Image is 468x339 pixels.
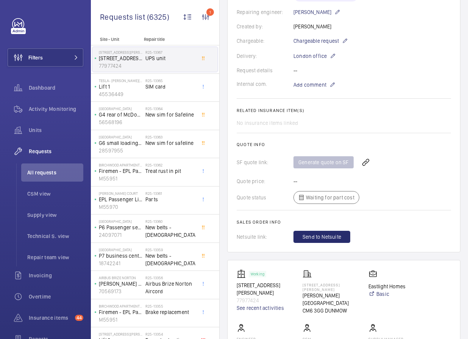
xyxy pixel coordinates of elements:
p: M55951 [99,175,142,182]
h2: R25-13363 [145,135,195,139]
p: G4 rear of McDonalds [99,111,142,118]
p: 77977424 [237,297,293,304]
p: M55970 [99,203,142,211]
p: [PERSON_NAME] 2 (Hangar MLSF)] [99,280,142,288]
p: Airbus Brize Norton [99,275,142,280]
span: Insurance items [29,314,72,322]
p: P7 business center [99,252,142,260]
p: 18742241 [99,260,142,267]
span: Overtime [29,293,83,300]
p: G6 small loading bay left of up ramp [99,139,142,147]
h2: R25-13356 [145,275,195,280]
span: SIM card [145,83,195,90]
span: Airbus Brize Norton Aircord [145,280,195,295]
p: [PERSON_NAME] [293,8,340,17]
span: Filters [28,54,43,61]
h2: R25-13367 [145,50,195,54]
h2: Sales order info [237,219,451,225]
span: Repair team view [27,253,83,261]
button: Send to Netsuite [293,231,350,243]
p: [STREET_ADDRESS][PERSON_NAME] [99,54,142,62]
h2: R25-13365 [145,78,195,83]
span: Add comment [293,81,326,89]
p: [STREET_ADDRESS][PERSON_NAME] [99,50,142,54]
p: EPL Passenger Lift [99,196,142,203]
h2: R25-13359 [145,247,195,252]
span: UPS unit [145,54,195,62]
span: Send to Netsuite [303,233,341,241]
h2: R25-13364 [145,106,195,111]
span: Requests [29,148,83,155]
span: CSM view [27,190,83,197]
p: [STREET_ADDRESS][PERSON_NAME] [99,332,142,336]
span: Activity Monitoring [29,105,83,113]
p: [GEOGRAPHIC_DATA] [99,219,142,224]
span: Units [29,126,83,134]
p: Repair title [144,37,194,42]
p: Birchwood Apartments - High Risk Building [99,163,142,167]
p: 70569173 [99,288,142,295]
span: Invoicing [29,272,83,279]
span: New belts - [DEMOGRAPHIC_DATA] [145,224,195,239]
p: Working [251,273,264,275]
p: Site - Unit [91,37,141,42]
button: Filters [8,48,83,67]
p: [STREET_ADDRESS][PERSON_NAME] [303,283,359,292]
span: New sim for Safeline [145,111,195,118]
h2: R25-13355 [145,304,195,308]
span: New sim for safeline [145,139,195,147]
p: Eastlight Homes [368,283,425,290]
p: Lift 1 [99,83,142,90]
p: 24097071 [99,231,142,239]
span: Requests list [100,12,147,22]
a: Basic [368,290,425,298]
h2: R25-13362 [145,163,195,167]
p: [PERSON_NAME] Court [99,191,142,196]
h2: R25-13361 [145,191,195,196]
p: [GEOGRAPHIC_DATA] [99,135,142,139]
p: Firemen - EPL Passenger Lift No 1 [99,308,142,316]
h2: Quote info [237,142,451,147]
span: Dashboard [29,84,83,92]
h2: R25-13360 [145,219,195,224]
h2: R25-13354 [145,332,195,336]
p: Birchwood Apartments - High Risk Building [99,304,142,308]
p: [GEOGRAPHIC_DATA] [99,247,142,252]
span: Supply view [27,211,83,219]
p: London office [293,51,336,61]
span: Technical S. view [27,232,83,240]
span: Treat rust in pit [145,167,195,175]
p: 28597955 [99,147,142,154]
p: [STREET_ADDRESS][PERSON_NAME] [237,281,293,297]
p: 77977424 [99,62,142,70]
span: Brake replacement [145,308,195,316]
img: elevator.svg [237,269,249,278]
span: Parts [145,196,195,203]
p: CM6 3GG DUNMOW [303,307,359,314]
span: Chargeable request [293,37,339,45]
p: 45536449 [99,90,142,98]
a: See recent activities [237,304,293,312]
p: [PERSON_NAME][GEOGRAPHIC_DATA] [303,292,359,307]
p: Tesla- [PERSON_NAME][GEOGRAPHIC_DATA] [99,78,142,83]
p: P6 Passenger security [99,224,142,231]
p: 56568196 [99,118,142,126]
p: [GEOGRAPHIC_DATA] [99,106,142,111]
p: M55951 [99,316,142,323]
span: 44 [75,315,83,321]
h2: Related insurance item(s) [237,108,451,113]
span: New belts -[DEMOGRAPHIC_DATA] [145,252,195,267]
p: Firemen - EPL Passenger Lift No 1 [99,167,142,175]
span: All requests [27,169,83,176]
